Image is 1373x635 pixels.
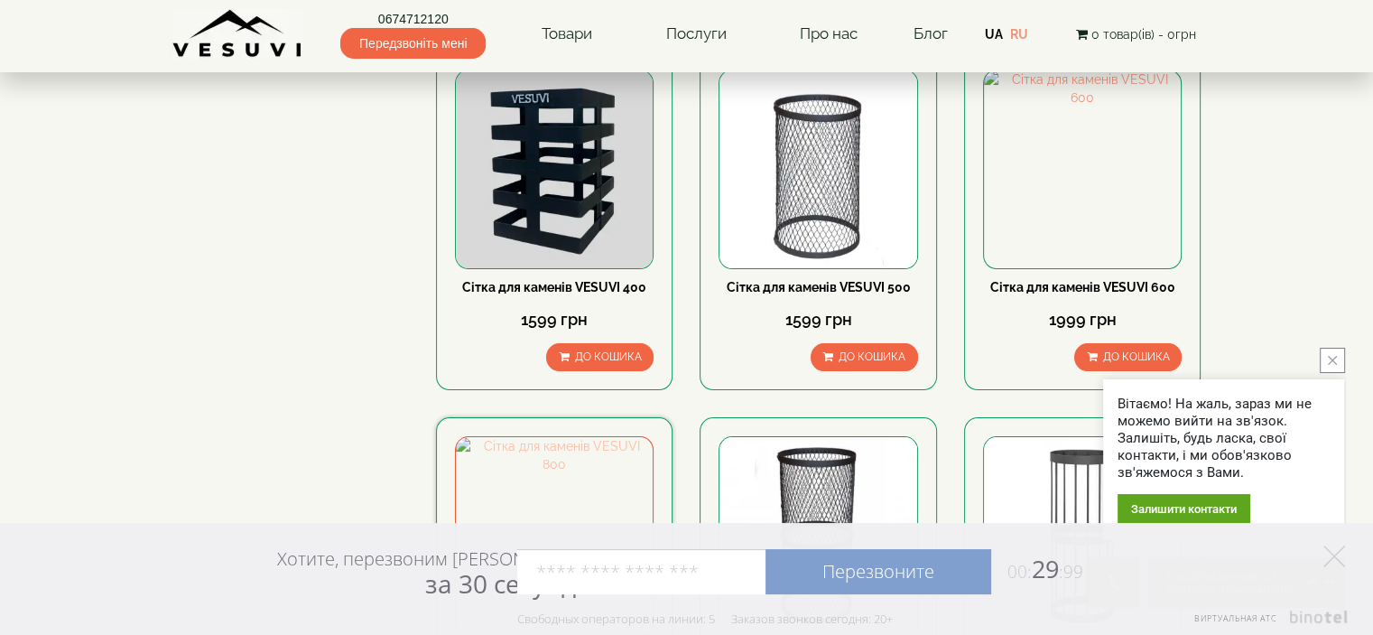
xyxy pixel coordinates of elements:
[340,28,486,59] span: Передзвоніть мені
[1070,24,1201,44] button: 0 товар(ів) - 0грн
[647,14,744,55] a: Послуги
[1194,612,1277,624] span: Виртуальная АТС
[340,10,486,28] a: 0674712120
[425,566,587,601] span: за 30 секунд?
[984,70,1181,267] img: Сітка для каменів VESUVI 600
[456,437,653,634] img: Сітка для каменів VESUVI 800
[455,308,654,332] div: 1599 грн
[811,343,918,371] button: До кошика
[1320,348,1345,373] button: close button
[719,70,916,267] img: Сітка для каменів VESUVI 500
[1010,27,1028,42] a: RU
[1090,27,1195,42] span: 0 товар(ів) - 0грн
[546,343,654,371] button: До кошика
[574,350,641,363] span: До кошика
[1074,343,1182,371] button: До кошика
[1059,560,1083,584] span: :99
[765,549,991,594] a: Перезвоните
[277,547,587,598] div: Хотите, перезвоним [PERSON_NAME]
[719,308,917,332] div: 1599 грн
[1118,494,1250,524] div: Залишити контакти
[1118,396,1330,481] div: Вітаємо! На жаль, зараз ми не можемо вийти на зв'язок. Залишіть, будь ласка, свої контакти, і ми ...
[524,14,610,55] a: Товари
[985,27,1003,42] a: UA
[719,437,916,634] img: Сітка для каменів VESUVI 750
[727,280,911,294] a: Сітка для каменів VESUVI 500
[839,350,905,363] span: До кошика
[990,280,1175,294] a: Сітка для каменів VESUVI 600
[984,437,1181,634] img: Сітка для каменів VESUVI 800
[462,280,646,294] a: Сітка для каменів VESUVI 400
[456,70,653,267] img: Сітка для каменів VESUVI 400
[172,9,303,59] img: Завод VESUVI
[517,612,893,626] div: Свободных операторов на линии: 5 Заказов звонков сегодня: 20+
[913,24,947,42] a: Блог
[1007,560,1032,584] span: 00:
[983,308,1182,332] div: 1999 грн
[782,14,876,55] a: Про нас
[991,552,1083,585] span: 29
[1183,611,1350,635] a: Виртуальная АТС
